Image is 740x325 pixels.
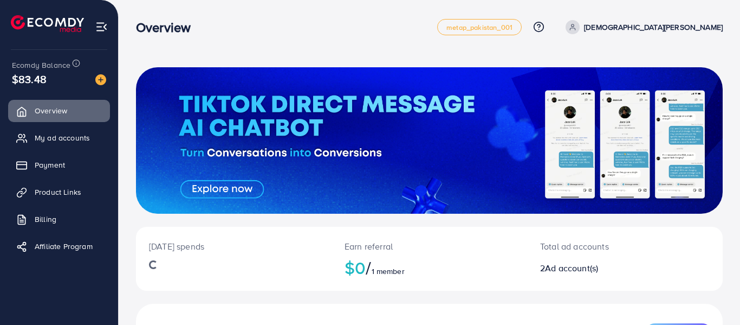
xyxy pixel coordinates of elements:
a: Affiliate Program [8,235,110,257]
span: $83.48 [12,71,47,87]
a: Billing [8,208,110,230]
a: Overview [8,100,110,122]
p: Total ad accounts [540,240,661,253]
span: Ecomdy Balance [12,60,70,71]
span: 1 member [372,266,405,277]
p: [DEMOGRAPHIC_DATA][PERSON_NAME] [584,21,723,34]
p: Earn referral [345,240,514,253]
a: My ad accounts [8,127,110,149]
a: [DEMOGRAPHIC_DATA][PERSON_NAME] [561,20,723,34]
span: My ad accounts [35,132,90,143]
span: metap_pakistan_001 [446,24,512,31]
span: Affiliate Program [35,241,93,252]
span: / [366,255,371,280]
h3: Overview [136,20,199,35]
span: Billing [35,214,56,225]
img: menu [95,21,108,33]
p: [DATE] spends [149,240,319,253]
a: metap_pakistan_001 [437,19,522,35]
span: Product Links [35,187,81,197]
span: Overview [35,105,67,116]
a: Payment [8,154,110,176]
span: Ad account(s) [545,262,598,274]
span: Payment [35,160,65,170]
a: Product Links [8,181,110,203]
h2: $0 [345,257,514,278]
h2: 2 [540,263,661,273]
img: logo [11,15,84,32]
img: image [95,74,106,85]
